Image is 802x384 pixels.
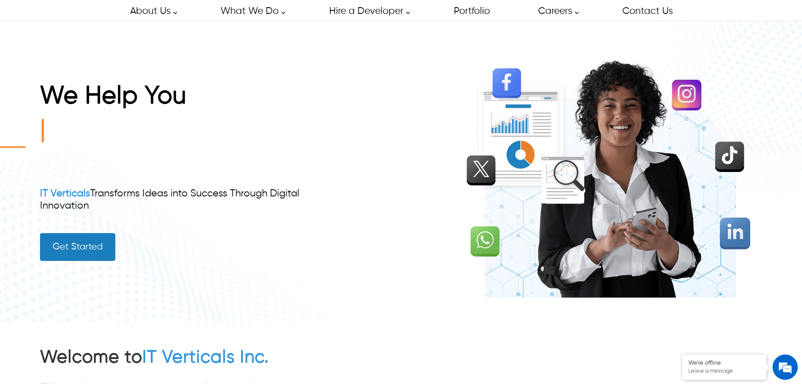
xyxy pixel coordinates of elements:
a: Careers [528,2,584,21]
h1: We Help You [40,82,329,115]
a: Portfolio [444,2,499,21]
img: deploy [459,45,762,298]
img: logo_Zg8I0qSkbAqR2WFHt3p6CTuqpyXMFPubPcD2OT02zFN43Cy9FUNNG3NEPhM_Q1qe_.png [14,51,35,55]
img: salesiqlogo_leal7QplfZFryJ6FIlVepeu7OftD7mt8q6exU6-34PB8prfIgodN67KcxXM9Y7JQ_.png [58,221,64,226]
p: Leave a message [688,368,760,375]
div: We're offline [688,360,760,367]
a: Hire a Developer [320,2,415,21]
a: Get Started [40,233,115,261]
em: Submit [123,260,153,271]
a: About Us [120,2,182,21]
a: IT Verticals Inc. [142,349,269,366]
span: We are offline. Please leave us a message. [18,106,147,191]
h2: Welcome to [40,346,545,369]
div: Transforms Ideas into Success Through Digital Innovation [40,188,329,212]
a: IT Verticals [40,188,90,199]
em: Driven by SalesIQ [66,221,107,227]
div: Minimize live chat window [138,4,158,24]
a: What We Do [211,2,290,21]
textarea: Type your message and click 'Submit' [4,230,160,260]
div: Leave a message [44,47,141,58]
a: Contact Us [613,2,682,21]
